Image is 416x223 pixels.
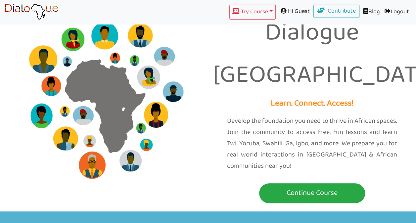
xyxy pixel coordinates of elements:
img: learn African language platform app [5,4,59,20]
button: Continue Course [259,183,365,203]
p: Continue Course [261,187,363,199]
p: Dialogue [GEOGRAPHIC_DATA] [213,12,411,97]
a: Contribute [313,5,360,18]
a: Blog [359,5,382,20]
p: Learn. Connect. Access! [213,97,411,111]
button: Try Course [229,5,276,20]
p: Develop the foundation you need to thrive in African spaces. Join the community to access free, f... [227,115,397,172]
span: Hi Guest [276,5,313,18]
a: Logout [382,5,411,20]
